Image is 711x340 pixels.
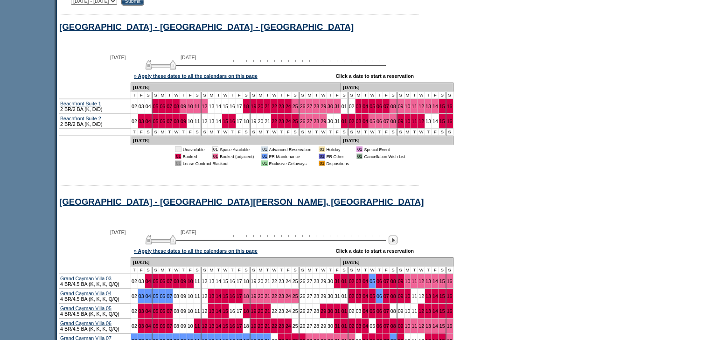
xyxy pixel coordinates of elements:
a: 18 [244,308,249,314]
a: 13 [209,293,214,299]
td: S [153,92,160,99]
a: 08 [390,278,396,284]
a: 03 [139,104,144,109]
a: 27 [307,293,312,299]
a: 12 [202,118,208,124]
a: 05 [369,118,375,124]
a: 15 [439,323,445,329]
a: 20 [258,104,263,109]
a: 15 [439,118,445,124]
a: 06 [160,293,165,299]
a: 05 [153,118,159,124]
a: 30 [328,308,333,314]
a: 29 [321,323,326,329]
a: 01 [342,118,347,124]
a: 19 [251,323,257,329]
a: 03 [139,293,144,299]
a: 26 [300,104,306,109]
a: 02 [132,118,137,124]
a: 09 [181,118,186,124]
a: 07 [167,308,172,314]
a: 23 [279,118,284,124]
a: Beachfront Suite 2 [60,116,101,121]
a: 09 [398,104,404,109]
a: 12 [418,308,424,314]
img: Next [389,236,397,244]
a: 13 [425,278,431,284]
a: 09 [181,278,186,284]
a: 14 [432,104,438,109]
a: 16 [230,278,235,284]
a: 18 [244,323,249,329]
a: 11 [411,118,417,124]
a: 15 [223,323,228,329]
a: 10 [188,118,193,124]
a: 06 [376,293,382,299]
a: 29 [321,308,326,314]
a: 17 [237,323,242,329]
a: 03 [356,104,362,109]
a: 27 [307,323,312,329]
a: 14 [432,308,438,314]
td: S [145,92,153,99]
a: 04 [362,104,368,109]
a: 12 [202,293,208,299]
a: 07 [167,323,172,329]
a: 03 [356,323,362,329]
a: 09 [181,104,186,109]
a: 03 [356,293,362,299]
a: 25 [293,278,298,284]
a: 03 [139,278,144,284]
a: 13 [209,104,214,109]
a: 21 [265,293,270,299]
a: 15 [439,308,445,314]
a: 04 [362,118,368,124]
a: 09 [181,293,186,299]
a: 09 [181,308,186,314]
a: 26 [300,308,306,314]
a: 02 [132,323,137,329]
a: [GEOGRAPHIC_DATA] - [GEOGRAPHIC_DATA][PERSON_NAME], [GEOGRAPHIC_DATA] [59,197,424,207]
a: 24 [286,278,291,284]
td: [DATE] [131,83,341,92]
a: 01 [342,308,347,314]
a: 31 [335,308,340,314]
a: 05 [153,293,159,299]
a: 24 [286,118,291,124]
a: 30 [328,278,333,284]
a: 02 [132,293,137,299]
a: 09 [398,118,404,124]
a: 12 [418,104,424,109]
a: 03 [139,308,144,314]
a: 10 [188,104,193,109]
a: 21 [265,104,270,109]
a: 18 [244,118,249,124]
a: 06 [376,104,382,109]
a: 14 [432,293,438,299]
a: 28 [314,293,319,299]
a: 05 [369,308,375,314]
a: 06 [376,118,382,124]
a: 19 [251,104,257,109]
a: 02 [349,118,355,124]
a: 10 [405,323,411,329]
a: 12 [202,104,208,109]
a: 28 [314,308,319,314]
a: 15 [223,104,228,109]
a: 28 [314,118,319,124]
a: 08 [390,104,396,109]
a: 13 [425,308,431,314]
a: 02 [349,293,355,299]
a: 04 [362,308,368,314]
a: 05 [153,278,159,284]
a: 18 [244,104,249,109]
a: 04 [146,104,151,109]
a: 06 [160,323,165,329]
span: [DATE] [110,55,126,60]
a: 04 [362,293,368,299]
a: 10 [188,278,193,284]
a: 16 [447,293,453,299]
a: 14 [432,118,438,124]
a: 06 [160,308,165,314]
a: 09 [181,323,186,329]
